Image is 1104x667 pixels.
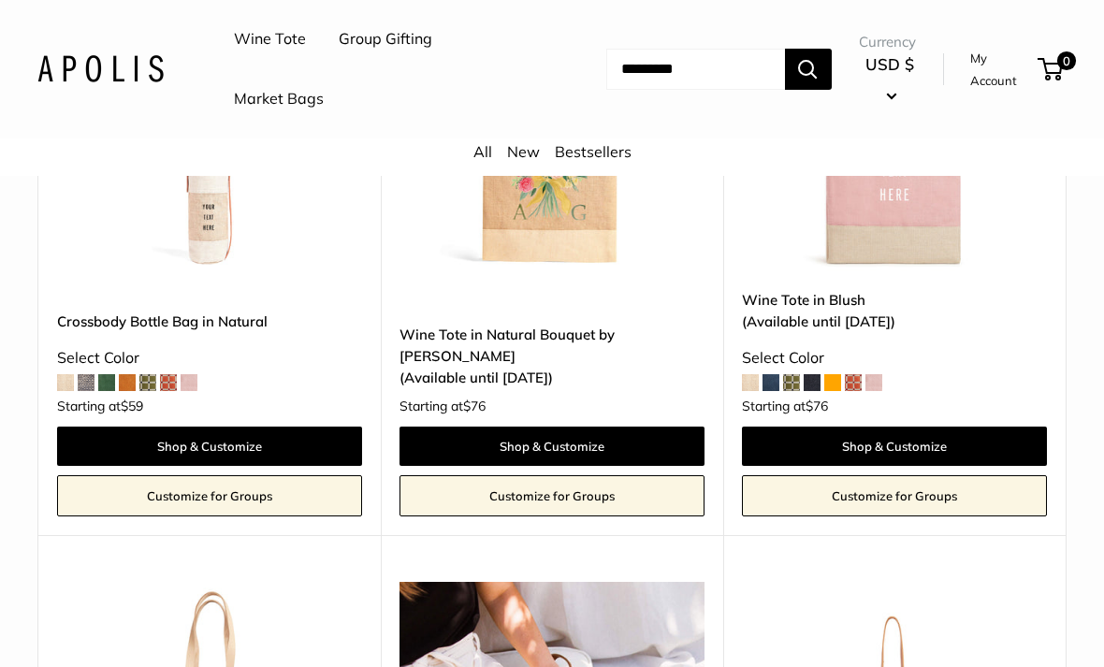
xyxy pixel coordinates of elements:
a: 0 [1039,58,1063,80]
input: Search... [606,49,785,90]
a: New [507,142,540,161]
span: USD $ [865,54,914,74]
span: 0 [1057,51,1076,70]
a: All [473,142,492,161]
a: Customize for Groups [742,475,1047,516]
button: USD $ [859,50,922,109]
button: Search [785,49,832,90]
a: Wine Tote in Natural Bouquet by [PERSON_NAME](Available until [DATE]) [399,324,705,389]
span: Currency [859,29,922,55]
a: Wine Tote in Blush(Available until [DATE]) [742,289,1047,333]
a: Group Gifting [339,25,432,53]
img: Apolis [37,55,164,82]
a: Shop & Customize [742,427,1047,466]
a: Customize for Groups [399,475,705,516]
div: Select Color [57,344,362,372]
a: Market Bags [234,85,324,113]
span: Starting at [399,399,486,413]
a: Crossbody Bottle Bag in Natural [57,311,362,332]
span: $76 [806,398,828,414]
a: Customize for Groups [57,475,362,516]
a: My Account [970,47,1031,93]
span: Starting at [57,399,143,413]
a: Wine Tote [234,25,306,53]
div: Select Color [742,344,1047,372]
span: $59 [121,398,143,414]
a: Shop & Customize [399,427,705,466]
span: Starting at [742,399,828,413]
a: Shop & Customize [57,427,362,466]
a: Bestsellers [555,142,632,161]
span: $76 [463,398,486,414]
